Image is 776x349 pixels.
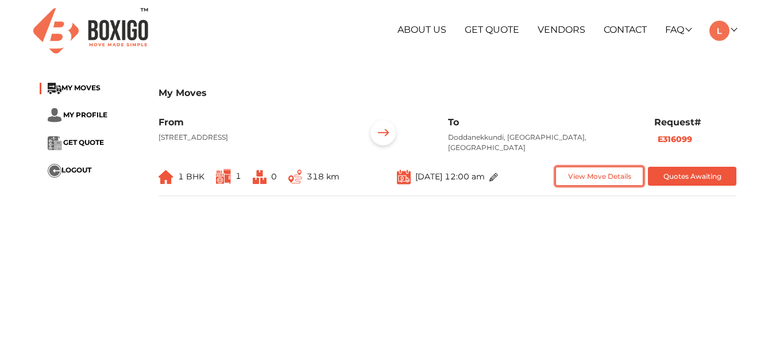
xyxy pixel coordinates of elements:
[159,132,348,143] p: [STREET_ADDRESS]
[654,133,696,146] button: E316099
[63,138,104,147] span: GET QUOTE
[48,110,107,119] a: ... MY PROFILE
[271,171,277,182] span: 0
[448,117,638,128] h6: To
[604,24,647,35] a: Contact
[48,83,61,94] img: ...
[365,117,401,152] img: ...
[216,169,231,184] img: ...
[48,164,61,178] img: ...
[288,170,302,184] img: ...
[397,169,411,185] img: ...
[48,138,104,147] a: ... GET QUOTE
[489,173,498,182] img: ...
[48,83,101,92] a: ...MY MOVES
[654,117,736,128] h6: Request#
[448,132,638,153] p: Doddanekkundi, [GEOGRAPHIC_DATA], [GEOGRAPHIC_DATA]
[253,170,267,184] img: ...
[33,8,148,53] img: Boxigo
[658,134,692,144] b: E316099
[63,110,107,119] span: MY PROFILE
[159,117,348,128] h6: From
[159,170,173,184] img: ...
[235,171,241,182] span: 1
[159,87,736,98] h3: My Moves
[61,83,101,92] span: MY MOVES
[48,136,61,150] img: ...
[538,24,585,35] a: Vendors
[648,167,736,186] button: Quotes Awaiting
[307,171,339,182] span: 318 km
[415,171,485,182] span: [DATE] 12:00 am
[397,24,446,35] a: About Us
[48,164,91,178] button: ...LOGOUT
[665,24,691,35] a: FAQ
[61,166,91,174] span: LOGOUT
[48,108,61,122] img: ...
[178,171,204,182] span: 1 BHK
[465,24,519,35] a: Get Quote
[555,167,644,186] button: View Move Details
